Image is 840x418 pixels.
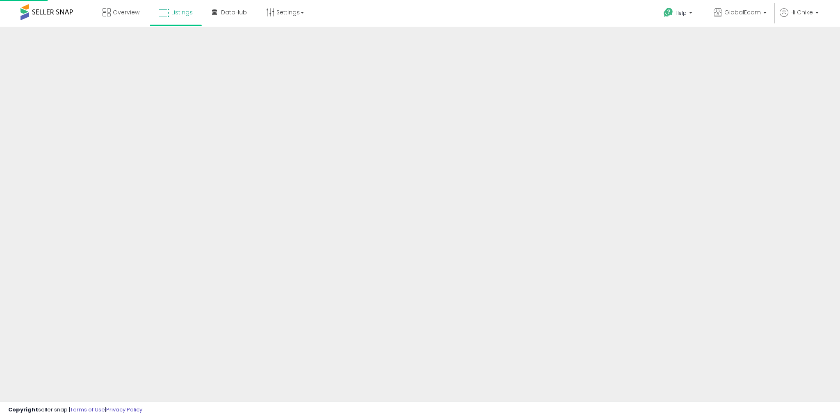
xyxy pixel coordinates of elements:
[663,7,673,18] i: Get Help
[780,8,819,27] a: Hi Chike
[676,9,687,16] span: Help
[657,1,701,27] a: Help
[113,8,139,16] span: Overview
[221,8,247,16] span: DataHub
[724,8,761,16] span: GlobalEcom
[171,8,193,16] span: Listings
[790,8,813,16] span: Hi Chike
